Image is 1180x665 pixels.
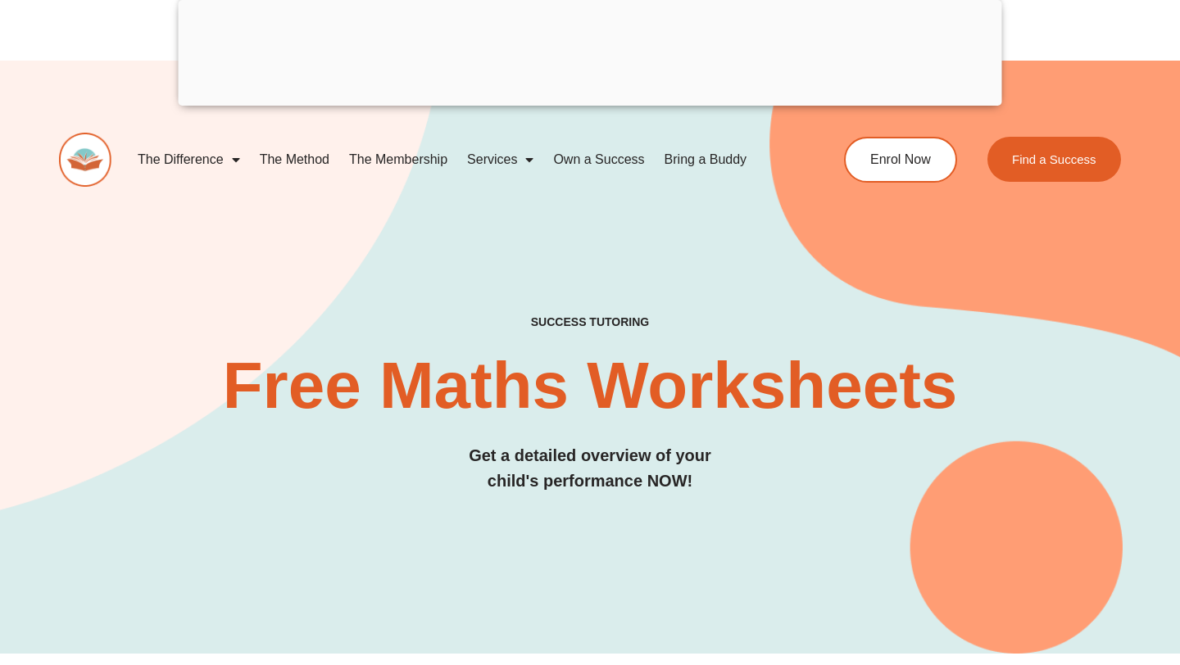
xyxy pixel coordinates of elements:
[59,353,1121,418] h2: Free Maths Worksheets​
[844,137,957,183] a: Enrol Now
[128,141,783,179] nav: Menu
[339,141,457,179] a: The Membership
[457,141,543,179] a: Services
[250,141,339,179] a: The Method
[543,141,654,179] a: Own a Success
[128,141,250,179] a: The Difference
[987,137,1121,182] a: Find a Success
[59,443,1121,494] h3: Get a detailed overview of your child's performance NOW!
[655,141,757,179] a: Bring a Buddy
[899,480,1180,665] iframe: Chat Widget
[870,153,931,166] span: Enrol Now
[1012,153,1096,165] span: Find a Success
[59,315,1121,329] h4: SUCCESS TUTORING​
